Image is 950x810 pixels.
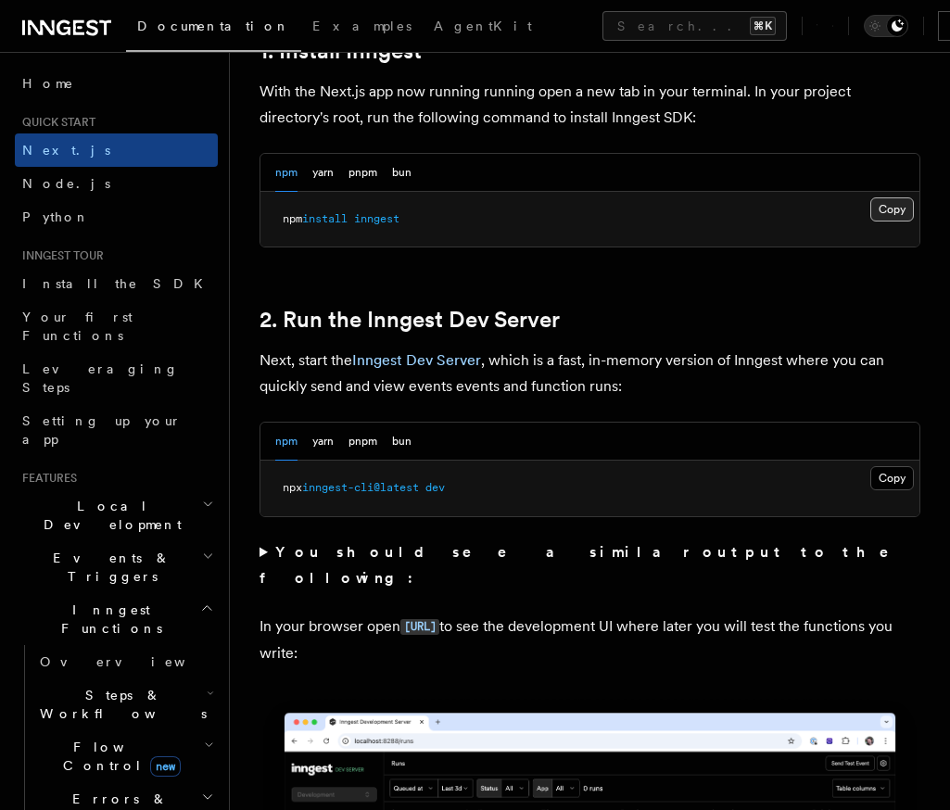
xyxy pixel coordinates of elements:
button: yarn [312,423,334,461]
button: Inngest Functions [15,593,218,645]
button: npm [275,154,298,192]
a: AgentKit [423,6,543,50]
span: install [302,212,348,225]
button: yarn [312,154,334,192]
button: Flow Controlnew [32,730,218,782]
kbd: ⌘K [750,17,776,35]
span: Inngest Functions [15,601,200,638]
button: npm [275,423,298,461]
span: Documentation [137,19,290,33]
span: Inngest tour [15,248,104,263]
button: bun [392,423,412,461]
a: Next.js [15,133,218,167]
span: Overview [40,654,231,669]
a: Your first Functions [15,300,218,352]
span: inngest [354,212,399,225]
span: npm [283,212,302,225]
span: Steps & Workflows [32,686,207,723]
a: Node.js [15,167,218,200]
span: dev [425,481,445,494]
p: In your browser open to see the development UI where later you will test the functions you write: [260,614,920,666]
p: Next, start the , which is a fast, in-memory version of Inngest where you can quickly send and vi... [260,348,920,399]
span: Python [22,209,90,224]
a: Setting up your app [15,404,218,456]
span: new [150,756,181,777]
a: Install the SDK [15,267,218,300]
span: Features [15,471,77,486]
span: Flow Control [32,738,204,775]
a: Inngest Dev Server [352,351,481,369]
span: Events & Triggers [15,549,202,586]
span: AgentKit [434,19,532,33]
span: npx [283,481,302,494]
span: Examples [312,19,412,33]
summary: You should see a similar output to the following: [260,539,920,591]
span: Your first Functions [22,310,133,343]
a: Leveraging Steps [15,352,218,404]
p: With the Next.js app now running running open a new tab in your terminal. In your project directo... [260,79,920,131]
a: [URL] [400,617,439,635]
span: Setting up your app [22,413,182,447]
a: Home [15,67,218,100]
span: Next.js [22,143,110,158]
strong: You should see a similar output to the following: [260,543,915,587]
a: Examples [301,6,423,50]
button: bun [392,154,412,192]
button: Local Development [15,489,218,541]
span: Local Development [15,497,202,534]
button: pnpm [348,423,377,461]
code: [URL] [400,619,439,635]
span: Node.js [22,176,110,191]
span: Install the SDK [22,276,214,291]
span: Leveraging Steps [22,361,179,395]
button: Events & Triggers [15,541,218,593]
a: 2. Run the Inngest Dev Server [260,307,560,333]
span: Quick start [15,115,95,130]
span: Home [22,74,74,93]
button: Search...⌘K [602,11,787,41]
button: Toggle dark mode [864,15,908,37]
button: Copy [870,197,914,221]
span: inngest-cli@latest [302,481,419,494]
button: pnpm [348,154,377,192]
a: Python [15,200,218,234]
button: Copy [870,466,914,490]
button: Steps & Workflows [32,678,218,730]
a: Overview [32,645,218,678]
a: Documentation [126,6,301,52]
